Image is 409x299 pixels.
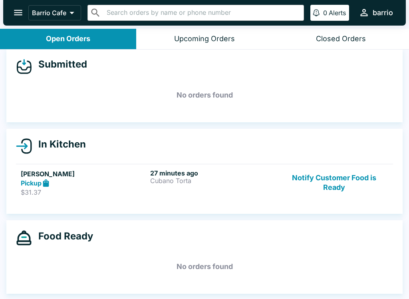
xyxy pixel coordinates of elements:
button: barrio [355,4,396,21]
div: Open Orders [46,34,90,44]
button: Barrio Cafe [28,5,81,20]
h5: No orders found [16,252,393,281]
p: Barrio Cafe [32,9,66,17]
h5: No orders found [16,81,393,110]
h4: Submitted [32,58,87,70]
h4: In Kitchen [32,138,86,150]
strong: Pickup [21,179,42,187]
button: open drawer [8,2,28,23]
a: [PERSON_NAME]Pickup$31.3727 minutes agoCubano TortaNotify Customer Food is Ready [16,164,393,201]
h4: Food Ready [32,230,93,242]
p: $31.37 [21,188,147,196]
div: barrio [373,8,393,18]
p: Cubano Torta [150,177,276,184]
div: Upcoming Orders [174,34,235,44]
h5: [PERSON_NAME] [21,169,147,179]
button: Notify Customer Food is Ready [280,169,388,197]
p: 0 [323,9,327,17]
p: Alerts [329,9,346,17]
h6: 27 minutes ago [150,169,276,177]
div: Closed Orders [316,34,366,44]
input: Search orders by name or phone number [104,7,300,18]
